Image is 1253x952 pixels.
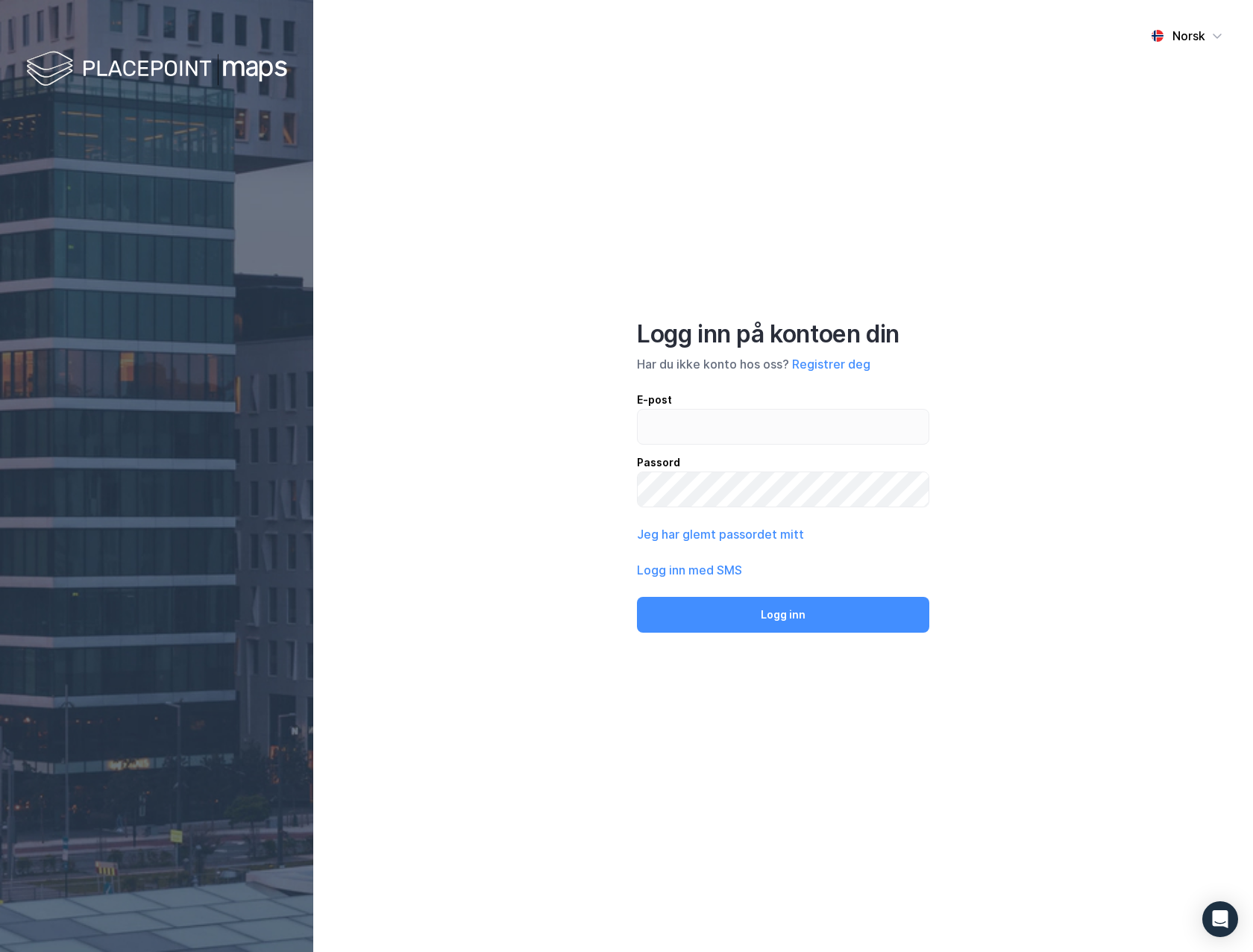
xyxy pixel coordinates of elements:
div: Har du ikke konto hos oss? [637,355,929,373]
img: logo-white.f07954bde2210d2a523dddb988cd2aa7.svg [26,48,287,92]
button: Registrer deg [792,355,870,373]
div: Norsk [1172,27,1205,45]
div: Open Intercom Messenger [1202,901,1238,937]
button: Logg inn med SMS [637,561,742,579]
button: Jeg har glemt passordet mitt [637,525,804,543]
div: E-post [637,391,929,409]
div: Passord [637,454,929,472]
div: Logg inn på kontoen din [637,319,929,349]
button: Logg inn [637,597,929,633]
